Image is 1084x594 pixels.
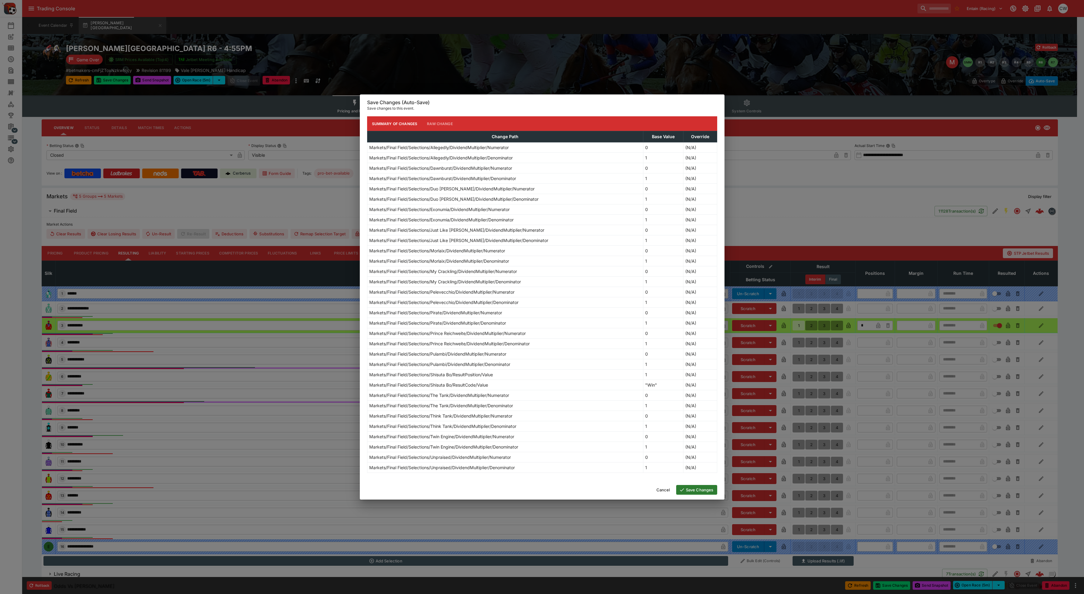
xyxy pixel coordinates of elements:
[369,361,510,367] p: Markets/Final Field/Selections/Pulambi/DividendMultiplier/Denominator
[683,194,717,204] td: (N/A)
[367,99,717,106] h6: Save Changes (Auto-Save)
[369,196,539,202] p: Markets/Final Field/Selections/Duo [PERSON_NAME]/DividendMultiplier/Denominator
[643,287,683,297] td: 0
[643,266,683,277] td: 0
[683,463,717,473] td: (N/A)
[643,225,683,235] td: 0
[369,268,517,275] p: Markets/Final Field/Selections/My Crackling/DividendMultiplier/Numerator
[683,411,717,421] td: (N/A)
[683,297,717,308] td: (N/A)
[643,318,683,328] td: 1
[369,444,518,450] p: Markets/Final Field/Selections/Twin Engine/DividendMultiplier/Denominator
[369,227,544,233] p: Markets/Final Field/Selections/Just Like [PERSON_NAME]/DividendMultiplier/Numerator
[643,390,683,401] td: 0
[643,370,683,380] td: 1
[683,246,717,256] td: (N/A)
[643,297,683,308] td: 1
[643,411,683,421] td: 0
[683,370,717,380] td: (N/A)
[369,402,513,409] p: Markets/Final Field/Selections/The Tank/DividendMultiplier/Denominator
[369,289,514,295] p: Markets/Final Field/Selections/Pelevecchio/DividendMultiplier/Numerator
[369,382,488,388] p: Markets/Final Field/Selections/Shisuta Bo/ResultCode/Value
[683,184,717,194] td: (N/A)
[683,452,717,463] td: (N/A)
[683,277,717,287] td: (N/A)
[643,163,683,173] td: 0
[369,330,526,336] p: Markets/Final Field/Selections/Prince Reichweite/DividendMultiplier/Numerator
[676,485,717,495] button: Save Changes
[643,153,683,163] td: 1
[643,277,683,287] td: 1
[643,235,683,246] td: 1
[683,318,717,328] td: (N/A)
[643,432,683,442] td: 0
[683,225,717,235] td: (N/A)
[369,186,535,192] p: Markets/Final Field/Selections/Duo [PERSON_NAME]/DividendMultiplier/Numerator
[683,442,717,452] td: (N/A)
[643,349,683,359] td: 0
[369,423,516,429] p: Markets/Final Field/Selections/Think Tank/DividendMultiplier/Denominator
[683,215,717,225] td: (N/A)
[369,413,512,419] p: Markets/Final Field/Selections/Think Tank/DividendMultiplier/Numerator
[422,116,458,131] button: Raw Change
[683,142,717,153] td: (N/A)
[683,131,717,142] th: Override
[683,173,717,184] td: (N/A)
[369,299,518,306] p: Markets/Final Field/Selections/Pelevecchio/DividendMultiplier/Denominator
[643,173,683,184] td: 1
[683,266,717,277] td: (N/A)
[369,320,506,326] p: Markets/Final Field/Selections/Pirate/DividendMultiplier/Denominator
[369,351,506,357] p: Markets/Final Field/Selections/Pulambi/DividendMultiplier/Numerator
[369,144,509,151] p: Markets/Final Field/Selections/Allegedly/DividendMultiplier/Numerator
[643,380,683,390] td: "Win"
[683,256,717,266] td: (N/A)
[643,131,683,142] th: Base Value
[369,175,516,182] p: Markets/Final Field/Selections/Dawnburst/DividendMultiplier/Denominator
[369,278,521,285] p: Markets/Final Field/Selections/My Crackling/DividendMultiplier/Denominator
[643,463,683,473] td: 1
[369,248,505,254] p: Markets/Final Field/Selections/Morlaix/DividendMultiplier/Numerator
[367,131,643,142] th: Change Path
[643,401,683,411] td: 1
[643,421,683,432] td: 1
[683,235,717,246] td: (N/A)
[369,454,511,460] p: Markets/Final Field/Selections/Unpraised/DividendMultiplier/Numerator
[643,442,683,452] td: 1
[683,421,717,432] td: (N/A)
[369,165,512,171] p: Markets/Final Field/Selections/Dawnburst/DividendMultiplier/Numerator
[683,432,717,442] td: (N/A)
[683,204,717,215] td: (N/A)
[369,340,530,347] p: Markets/Final Field/Selections/Prince Reichweite/DividendMultiplier/Denominator
[683,308,717,318] td: (N/A)
[369,371,493,378] p: Markets/Final Field/Selections/Shisuta Bo/ResultPosition/Value
[683,390,717,401] td: (N/A)
[683,339,717,349] td: (N/A)
[369,217,514,223] p: Markets/Final Field/Selections/Exonumia/DividendMultiplier/Denominator
[369,309,502,316] p: Markets/Final Field/Selections/Pirate/DividendMultiplier/Numerator
[643,359,683,370] td: 1
[369,464,515,471] p: Markets/Final Field/Selections/Unpraised/DividendMultiplier/Denominator
[367,116,422,131] button: Summary of Changes
[683,359,717,370] td: (N/A)
[643,256,683,266] td: 1
[643,194,683,204] td: 1
[369,206,510,213] p: Markets/Final Field/Selections/Exonumia/DividendMultiplier/Numerator
[643,215,683,225] td: 1
[367,105,717,111] p: Save changes to this event.
[683,328,717,339] td: (N/A)
[683,287,717,297] td: (N/A)
[683,153,717,163] td: (N/A)
[683,380,717,390] td: (N/A)
[369,155,513,161] p: Markets/Final Field/Selections/Allegedly/DividendMultiplier/Denominator
[653,485,674,495] button: Cancel
[643,328,683,339] td: 0
[683,401,717,411] td: (N/A)
[369,237,548,244] p: Markets/Final Field/Selections/Just Like [PERSON_NAME]/DividendMultiplier/Denominator
[643,452,683,463] td: 0
[683,349,717,359] td: (N/A)
[643,339,683,349] td: 1
[369,392,509,398] p: Markets/Final Field/Selections/The Tank/DividendMultiplier/Numerator
[643,308,683,318] td: 0
[643,246,683,256] td: 0
[369,433,514,440] p: Markets/Final Field/Selections/Twin Engine/DividendMultiplier/Numerator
